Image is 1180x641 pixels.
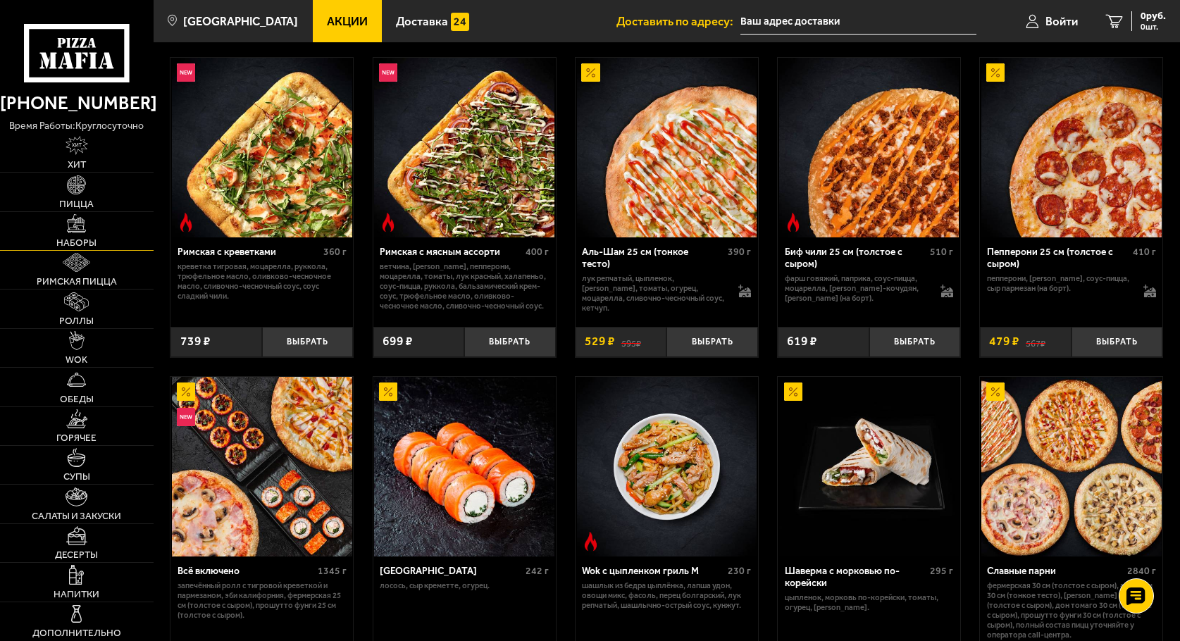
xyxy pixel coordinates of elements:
div: Аль-Шам 25 см (тонкое тесто) [582,247,724,270]
span: 0 шт. [1141,23,1166,31]
img: Пепперони 25 см (толстое с сыром) [981,58,1162,238]
a: АкционныйАль-Шам 25 см (тонкое тесто) [576,58,758,238]
s: 595 ₽ [621,335,641,347]
span: Салаты и закуски [32,511,121,521]
img: Акционный [379,382,397,401]
span: 479 ₽ [989,335,1019,347]
button: Выбрать [666,327,758,357]
button: Выбрать [869,327,961,357]
span: 619 ₽ [787,335,817,347]
img: Римская с мясным ассорти [374,58,554,238]
button: Выбрать [262,327,354,357]
div: Славные парни [987,566,1124,578]
a: НовинкаОстрое блюдоРимская с мясным ассорти [373,58,556,238]
span: Доставка [396,15,448,27]
img: Острое блюдо [581,532,600,550]
div: Шаверма с морковью по-корейски [785,566,927,589]
span: 390 г [728,246,751,258]
span: 410 г [1133,246,1156,258]
a: Острое блюдоWok с цыпленком гриль M [576,377,758,557]
img: Акционный [986,382,1005,401]
span: [GEOGRAPHIC_DATA] [183,15,298,27]
p: лосось, Сыр креметте, огурец. [380,581,549,591]
div: Всё включено [178,566,314,578]
img: Острое блюдо [177,213,195,231]
img: Акционный [986,63,1005,82]
p: шашлык из бедра цыплёнка, лапша удон, овощи микс, фасоль, перец болгарский, лук репчатый, шашлычн... [582,581,751,611]
button: Выбрать [464,327,556,357]
div: Биф чили 25 см (толстое с сыром) [785,247,927,270]
span: Горячее [56,433,97,443]
img: Биф чили 25 см (толстое с сыром) [779,58,959,238]
p: лук репчатый, цыпленок, [PERSON_NAME], томаты, огурец, моцарелла, сливочно-чесночный соус, кетчуп. [582,274,726,313]
img: Филадельфия [374,377,554,557]
div: Wok с цыпленком гриль M [582,566,724,578]
span: Обеды [60,394,94,404]
span: 529 ₽ [585,335,615,347]
a: АкционныйФиладельфия [373,377,556,557]
img: Славные парни [981,377,1162,557]
span: Акции [327,15,368,27]
img: Новинка [177,63,195,82]
span: Супы [63,472,90,482]
p: Запечённый ролл с тигровой креветкой и пармезаном, Эби Калифорния, Фермерская 25 см (толстое с сы... [178,581,347,621]
span: 230 г [728,565,751,577]
img: Новинка [177,408,195,426]
span: Напитки [54,590,99,599]
img: Шаверма с морковью по-корейски [779,377,959,557]
p: ветчина, [PERSON_NAME], пепперони, моцарелла, томаты, лук красный, халапеньо, соус-пицца, руккола... [380,262,549,311]
span: 2840 г [1127,565,1156,577]
s: 567 ₽ [1026,335,1045,347]
p: цыпленок, морковь по-корейски, томаты, огурец, [PERSON_NAME]. [785,593,954,613]
input: Ваш адрес доставки [740,8,976,35]
a: НовинкаОстрое блюдоРимская с креветками [170,58,353,238]
a: АкционныйПепперони 25 см (толстое с сыром) [980,58,1162,238]
img: Акционный [581,63,600,82]
span: 0 руб. [1141,11,1166,21]
span: 739 ₽ [180,335,211,347]
span: Наборы [56,238,97,248]
div: Римская с мясным ассорти [380,247,522,259]
span: 295 г [930,565,953,577]
span: 360 г [323,246,347,258]
a: АкционныйНовинкаВсё включено [170,377,353,557]
img: Римская с креветками [172,58,352,238]
p: фарш говяжий, паприка, соус-пицца, моцарелла, [PERSON_NAME]-кочудян, [PERSON_NAME] (на борт). [785,274,929,304]
span: 510 г [930,246,953,258]
img: Акционный [177,382,195,401]
span: Роллы [59,316,94,326]
p: креветка тигровая, моцарелла, руккола, трюфельное масло, оливково-чесночное масло, сливочно-чесно... [178,262,347,301]
a: АкционныйШаверма с морковью по-корейски [778,377,960,557]
span: Дополнительно [32,628,121,638]
a: АкционныйСлавные парни [980,377,1162,557]
p: Фермерская 30 см (толстое с сыром), Аль-Шам 30 см (тонкое тесто), [PERSON_NAME] 30 см (толстое с ... [987,581,1156,640]
img: Всё включено [172,377,352,557]
span: Десерты [55,550,98,560]
button: Выбрать [1072,327,1163,357]
img: Острое блюдо [784,213,802,231]
img: Акционный [784,382,802,401]
img: Аль-Шам 25 см (тонкое тесто) [577,58,757,238]
p: пепперони, [PERSON_NAME], соус-пицца, сыр пармезан (на борт). [987,274,1131,294]
span: 242 г [526,565,549,577]
span: Доставить по адресу: [616,15,740,27]
div: Римская с креветками [178,247,320,259]
span: 400 г [526,246,549,258]
img: Острое блюдо [379,213,397,231]
div: Пепперони 25 см (толстое с сыром) [987,247,1129,270]
img: Wok с цыпленком гриль M [577,377,757,557]
span: Хит [68,160,86,170]
img: Новинка [379,63,397,82]
span: WOK [66,355,87,365]
span: 699 ₽ [383,335,413,347]
a: Острое блюдоБиф чили 25 см (толстое с сыром) [778,58,960,238]
span: Пицца [59,199,94,209]
div: [GEOGRAPHIC_DATA] [380,566,522,578]
span: Римская пицца [37,277,117,287]
span: 1345 г [318,565,347,577]
span: Войти [1045,15,1078,27]
img: 15daf4d41897b9f0e9f617042186c801.svg [451,13,469,31]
